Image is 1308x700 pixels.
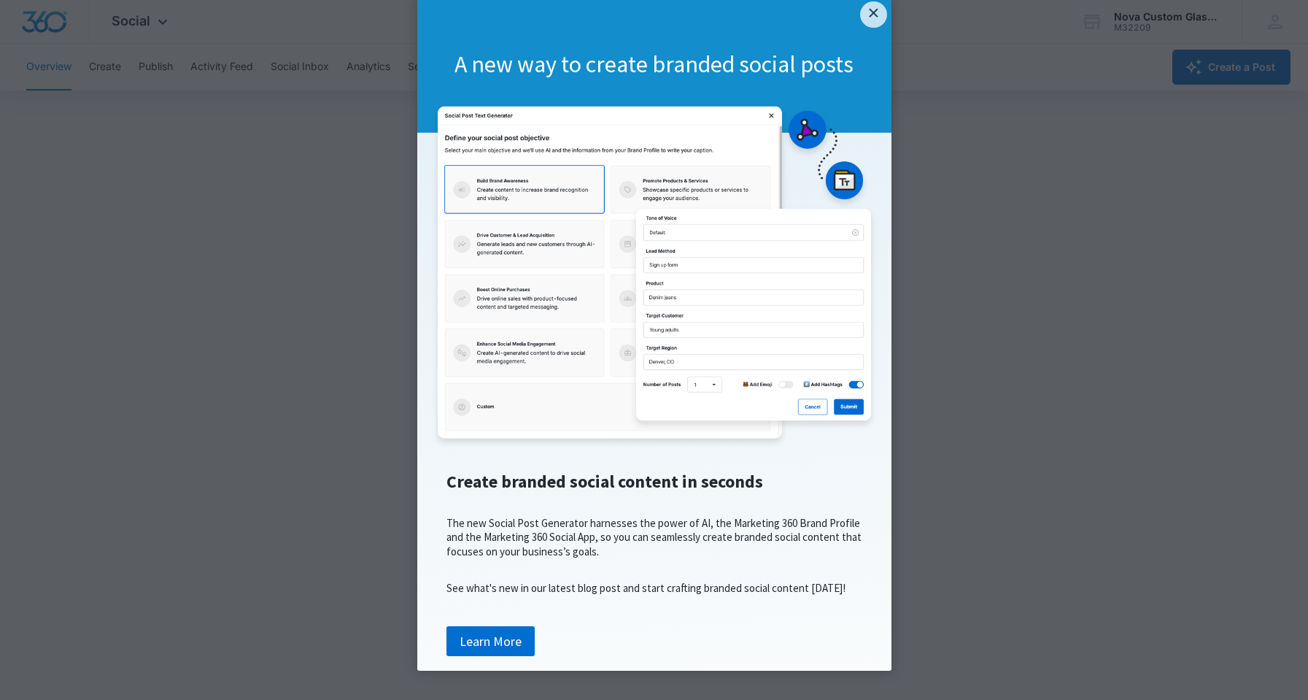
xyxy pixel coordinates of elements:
span: Create branded social content in seconds [446,470,763,493]
span: The new Social Post Generator harnesses the power of AI, the Marketing 360 Brand Profile and the ... [446,516,862,558]
span: See what's new in our latest blog post and start crafting branded social content [DATE]! [446,581,845,595]
h1: A new way to create branded social posts [417,50,891,80]
a: Close modal [860,1,886,28]
a: Learn More [446,626,535,657]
